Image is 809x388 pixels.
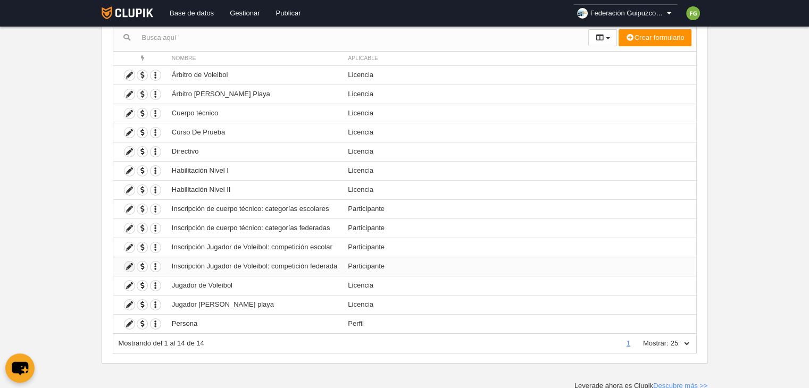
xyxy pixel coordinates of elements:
td: Jugador [PERSON_NAME] playa [166,295,343,314]
span: Aplicable [348,55,378,61]
td: Perfil [343,314,696,333]
td: Inscripción Jugador de Voleibol: competición escolar [166,238,343,257]
td: Cuerpo técnico [166,104,343,123]
td: Licencia [343,85,696,104]
td: Licencia [343,65,696,85]
img: OaTMfqZif511.30x30.jpg [577,8,588,19]
td: Licencia [343,142,696,161]
span: Nombre [172,55,196,61]
td: Licencia [343,180,696,199]
a: Federación Guipuzcoana de Voleibol [573,4,678,22]
td: Participante [343,218,696,238]
img: Clupik [102,6,153,19]
td: Directivo [166,142,343,161]
input: Busca aquí [113,30,588,46]
td: Licencia [343,161,696,180]
td: Participante [343,199,696,218]
img: c2l6ZT0zMHgzMCZmcz05JnRleHQ9RkcmYmc9N2NiMzQy.png [686,6,700,20]
td: Participante [343,238,696,257]
a: 1 [624,339,632,347]
label: Mostrar: [632,339,669,348]
td: Habilitación Nivel II [166,180,343,199]
button: Crear formulario [619,29,691,46]
td: Inscripción de cuerpo técnico: categorías federadas [166,218,343,238]
td: Licencia [343,295,696,314]
td: Habilitación Nivel I [166,161,343,180]
td: Inscripción Jugador de Voleibol: competición federada [166,257,343,276]
span: Federación Guipuzcoana de Voleibol [590,8,665,19]
td: Árbitro [PERSON_NAME] Playa [166,85,343,104]
td: Licencia [343,104,696,123]
td: Árbitro de Voleibol [166,65,343,85]
td: Inscripción de cuerpo técnico: categorías escolares [166,199,343,218]
td: Persona [166,314,343,333]
span: Mostrando del 1 al 14 de 14 [119,339,204,347]
button: chat-button [5,353,35,383]
td: Curso De Prueba [166,123,343,142]
td: Licencia [343,276,696,295]
td: Participante [343,257,696,276]
td: Licencia [343,123,696,142]
td: Jugador de Voleibol [166,276,343,295]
